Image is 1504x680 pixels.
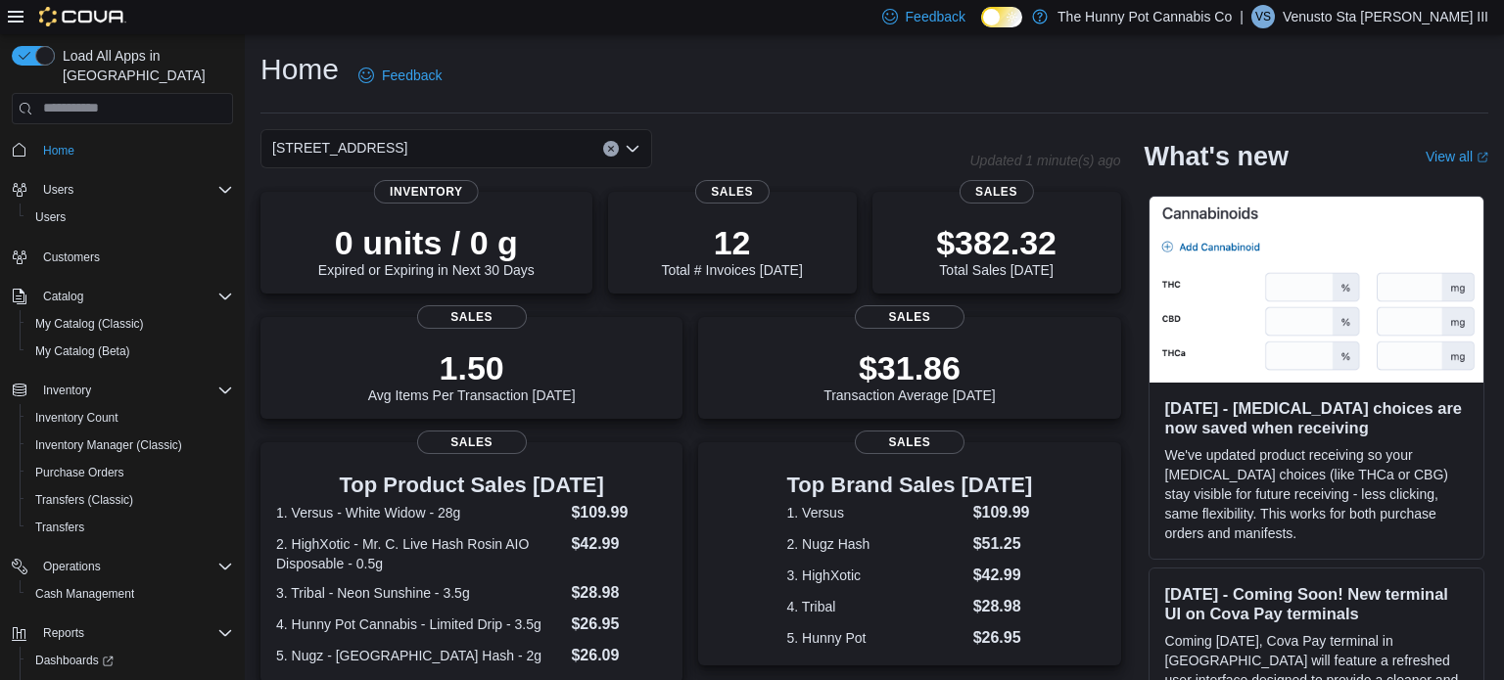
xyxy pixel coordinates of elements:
a: Cash Management [27,582,142,606]
dd: $28.98 [571,581,667,605]
div: Expired or Expiring in Next 30 Days [318,223,535,278]
span: Catalog [43,289,83,304]
p: 0 units / 0 g [318,223,535,262]
dt: 1. Versus [787,503,965,522]
dd: $26.95 [973,626,1033,650]
span: My Catalog (Classic) [35,316,144,332]
p: Updated 1 minute(s) ago [969,153,1120,168]
span: Sales [417,431,527,454]
button: Open list of options [625,141,640,157]
svg: External link [1477,152,1488,163]
span: Transfers (Classic) [35,492,133,508]
span: Sales [417,305,527,329]
span: My Catalog (Beta) [27,340,233,363]
p: The Hunny Pot Cannabis Co [1057,5,1232,28]
dd: $26.09 [571,644,667,667]
button: Purchase Orders [20,459,241,486]
span: Feedback [906,7,965,26]
button: Reports [35,621,92,645]
dt: 3. Tribal - Neon Sunshine - 3.5g [276,583,563,603]
button: Transfers (Classic) [20,486,241,514]
span: Purchase Orders [35,465,124,480]
button: Users [4,176,241,204]
p: $382.32 [936,223,1057,262]
h3: Top Brand Sales [DATE] [787,474,1033,497]
dd: $42.99 [973,564,1033,587]
span: Users [27,205,233,229]
span: Operations [43,559,101,574]
span: Sales [855,305,964,329]
span: Inventory [374,180,479,204]
a: Inventory Count [27,406,126,430]
dd: $28.98 [973,595,1033,618]
button: Operations [4,553,241,580]
dt: 4. Tribal [787,597,965,616]
button: Clear input [603,141,619,157]
dt: 5. Nugz - [GEOGRAPHIC_DATA] Hash - 2g [276,646,563,665]
p: $31.86 [823,348,996,387]
button: Reports [4,619,241,647]
dd: $42.99 [571,532,667,556]
span: Sales [959,180,1033,204]
span: [STREET_ADDRESS] [272,136,407,159]
dt: 1. Versus - White Widow - 28g [276,503,563,522]
span: Dashboards [27,649,233,672]
span: Operations [35,555,233,578]
span: Customers [35,245,233,269]
button: Home [4,136,241,164]
a: Feedback [351,56,449,95]
span: Load All Apps in [GEOGRAPHIC_DATA] [55,46,233,85]
button: Customers [4,243,241,271]
span: Transfers (Classic) [27,488,233,512]
span: Sales [695,180,770,204]
button: Transfers [20,514,241,541]
p: We've updated product receiving so your [MEDICAL_DATA] choices (like THCa or CBG) stay visible fo... [1165,445,1468,543]
button: Inventory Count [20,404,241,431]
a: Home [35,139,82,162]
span: My Catalog (Beta) [35,343,130,359]
span: Users [35,209,66,225]
span: Dark Mode [981,27,982,28]
div: Total # Invoices [DATE] [661,223,802,278]
a: My Catalog (Classic) [27,312,152,336]
dd: $26.95 [571,612,667,636]
span: Inventory Count [27,406,233,430]
span: Transfers [27,516,233,539]
div: Total Sales [DATE] [936,223,1057,278]
button: Catalog [4,283,241,310]
span: Transfers [35,520,84,535]
h2: What's new [1145,141,1289,172]
button: My Catalog (Classic) [20,310,241,338]
dt: 2. HighXotic - Mr. C. Live Hash Rosin AIO Disposable - 0.5g [276,534,563,573]
dt: 4. Hunny Pot Cannabis - Limited Drip - 3.5g [276,614,563,634]
span: Purchase Orders [27,461,233,484]
p: Venusto Sta [PERSON_NAME] III [1283,5,1488,28]
span: Customers [43,249,100,265]
span: Users [43,182,73,198]
button: Users [35,178,81,202]
dd: $109.99 [973,501,1033,524]
span: Inventory Manager (Classic) [35,437,182,453]
a: Transfers [27,516,92,539]
a: Customers [35,246,108,269]
div: Venusto Sta Maria III [1251,5,1275,28]
img: Cova [39,7,126,26]
a: Dashboards [27,649,121,672]
span: Inventory Manager (Classic) [27,433,233,457]
span: Users [35,178,233,202]
span: Reports [43,625,84,641]
span: Home [35,138,233,162]
button: Inventory [35,379,99,402]
span: Inventory [43,383,91,398]
span: Inventory [35,379,233,402]
button: Cash Management [20,580,241,608]
span: Sales [855,431,964,454]
button: Users [20,204,241,231]
dd: $51.25 [973,532,1033,556]
h3: [DATE] - [MEDICAL_DATA] choices are now saved when receiving [1165,398,1468,437]
a: Inventory Manager (Classic) [27,433,190,457]
span: My Catalog (Classic) [27,312,233,336]
span: Feedback [382,66,442,85]
dd: $109.99 [571,501,667,524]
div: Avg Items Per Transaction [DATE] [368,348,576,403]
